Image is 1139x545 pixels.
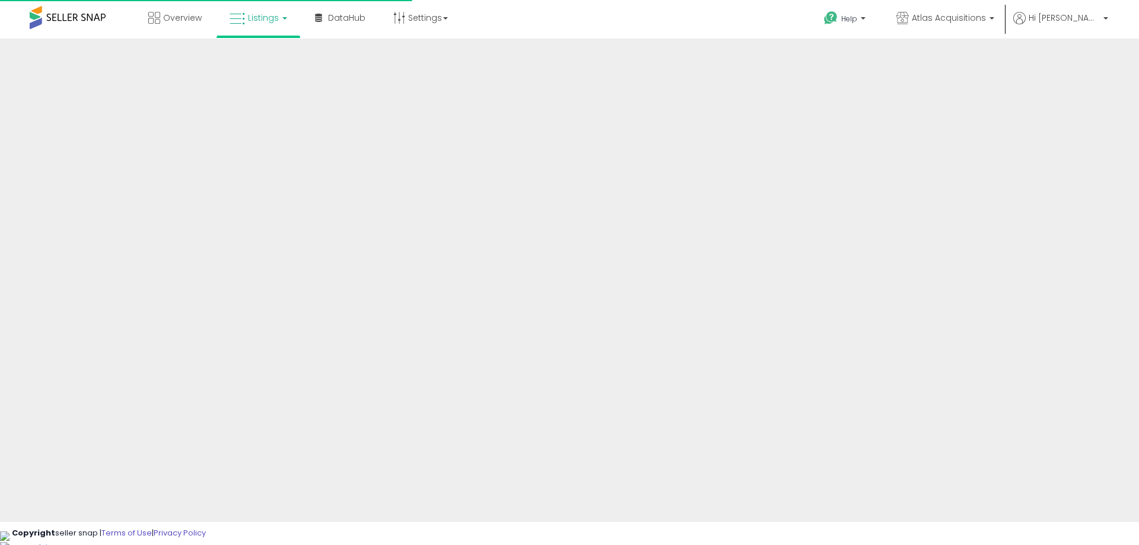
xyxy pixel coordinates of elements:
a: Hi [PERSON_NAME] [1013,12,1108,39]
span: Listings [248,12,279,24]
span: Atlas Acquisitions [912,12,986,24]
span: Overview [163,12,202,24]
span: DataHub [328,12,365,24]
a: Help [815,2,877,39]
i: Get Help [823,11,838,26]
span: Hi [PERSON_NAME] [1029,12,1100,24]
span: Help [841,14,857,24]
